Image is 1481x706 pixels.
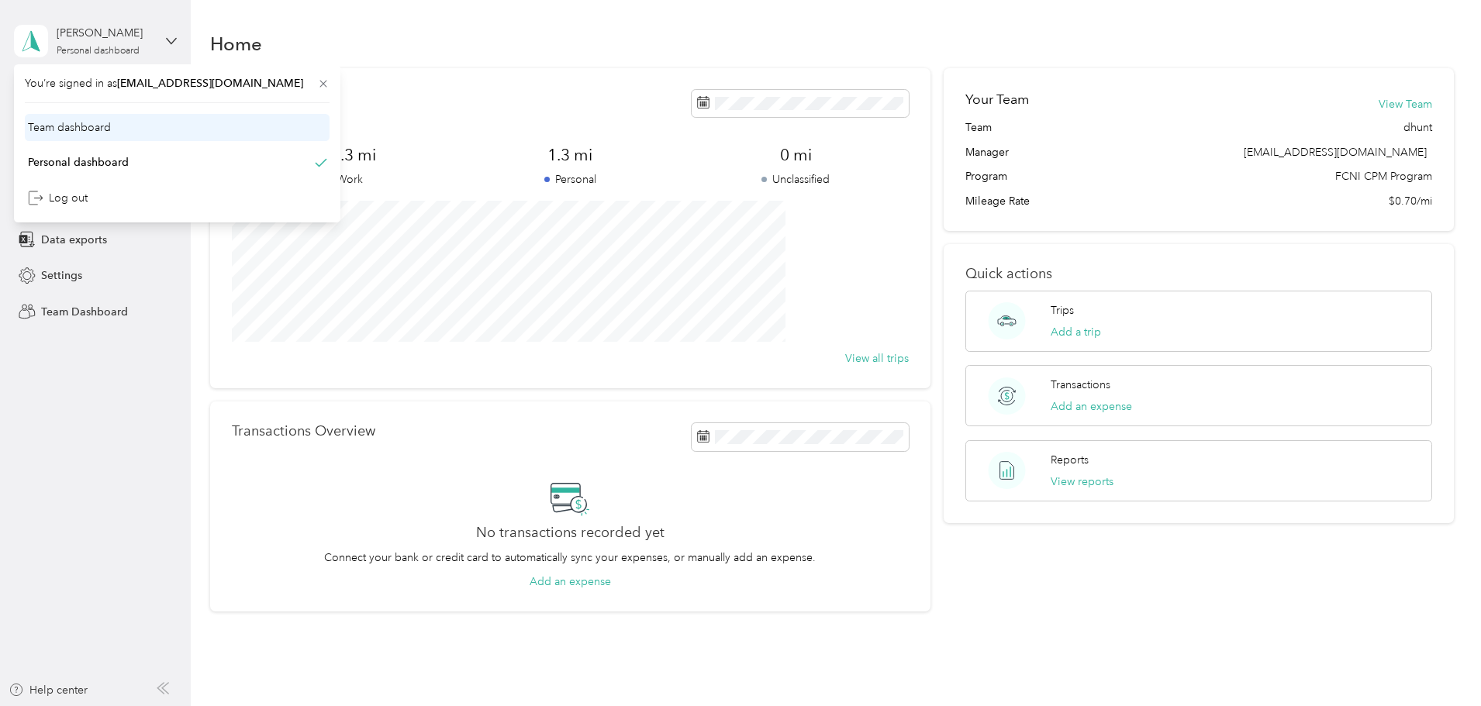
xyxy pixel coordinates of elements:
div: Personal dashboard [57,46,140,56]
button: View reports [1051,474,1113,490]
span: Team [965,119,992,136]
p: Transactions [1051,377,1110,393]
p: Unclassified [683,171,909,188]
span: Team Dashboard [41,304,128,320]
h2: Your Team [965,90,1029,109]
iframe: Everlance-gr Chat Button Frame [1394,619,1481,706]
span: Settings [41,267,82,284]
span: Program [965,168,1007,184]
div: [PERSON_NAME] [57,25,154,41]
span: Mileage Rate [965,193,1030,209]
p: Work [232,171,457,188]
span: 1.3 mi [457,144,683,166]
span: Data exports [41,232,107,248]
p: Quick actions [965,266,1432,282]
p: Reports [1051,452,1089,468]
p: Connect your bank or credit card to automatically sync your expenses, or manually add an expense. [324,549,816,566]
p: Trips [1051,302,1074,319]
span: 0 mi [683,144,909,166]
button: Add an expense [1051,398,1132,415]
h2: No transactions recorded yet [476,525,665,541]
button: Help center [9,682,88,698]
span: [EMAIL_ADDRESS][DOMAIN_NAME] [117,77,303,90]
span: FCNI CPM Program [1335,168,1432,184]
span: dhunt [1403,119,1432,136]
div: Personal dashboard [28,154,129,170]
span: [EMAIL_ADDRESS][DOMAIN_NAME] [1244,146,1427,159]
div: Team dashboard [28,119,111,136]
p: Personal [457,171,683,188]
button: View all trips [845,350,909,367]
span: 548.3 mi [232,144,457,166]
button: View Team [1379,96,1432,112]
span: You’re signed in as [25,75,330,91]
span: Manager [965,144,1009,160]
p: Transactions Overview [232,423,375,439]
span: $0.70/mi [1389,193,1432,209]
button: Add an expense [530,573,611,590]
div: Log out [28,190,88,206]
button: Add a trip [1051,324,1101,340]
h1: Home [210,36,262,52]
